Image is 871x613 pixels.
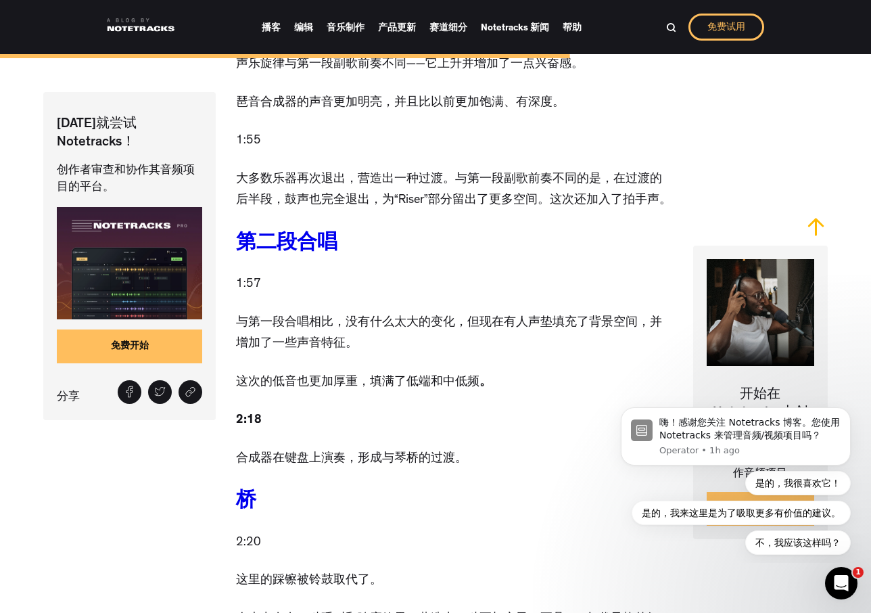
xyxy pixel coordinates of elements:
font: 创作者审查和协作其音频项目的平台。 [57,165,195,194]
font: 编辑 [294,24,313,33]
font: 1 [855,568,861,576]
iframe: 对讲机通知消息 [601,396,871,563]
font: 这次的低音也更加厚重，填满了低端和中低频 [236,377,479,389]
font: 免费开始 [111,342,149,352]
a: 帮助 [563,18,582,37]
a: 第二段合唱 [236,235,337,255]
img: 分享链接图标 [185,386,196,398]
font: 开始在 Notetracks 上创作 [713,388,808,438]
iframe: 对讲机实时聊天 [825,567,857,599]
font: 这里的踩镲被铃鼓取代了。 [236,575,382,587]
font: 2:20 [236,537,261,549]
a: Notetracks 新闻 [481,18,549,37]
font: 与第一段合唱相比，没有什么太大的变化，但现在有人声垫填充了背景空间，并增加了一些声音特征。 [236,317,662,351]
font: Notetracks 新闻 [481,24,549,33]
font: 免费试用 [707,23,745,32]
font: 1:57 [236,279,261,291]
font: 播客 [262,24,281,33]
font: 分享 [57,392,80,404]
a: 产品更新 [378,18,416,37]
a: 赛道细分 [429,18,467,37]
font: 2:18 [236,415,262,427]
a: 免费试用 [688,14,764,41]
font: 产品更新 [378,24,416,33]
a: 鸣叫 [148,380,172,404]
a: 编辑 [294,18,313,37]
font: 合成器在键盘上演奏，形成与琴桥的过渡。 [236,453,467,466]
font: 大多数乐器再次退出，营造出一种过渡。与第一段副歌前奏不同的是，在过渡的后半段，鼓声也完全退出，为“Riser”部分留出了更多空间。这次还加入了拍手声。 [236,174,672,208]
a: 在 Facebook 上分享 [118,380,141,404]
a: 音乐制作 [327,18,364,37]
img: 搜索栏 [666,22,676,32]
font: 琶音合成器的声音更加明亮，并且比以前更加饱满、有深度。 [236,97,565,110]
font: 1:55 [236,135,261,147]
font: 。‍ [479,377,492,389]
font: 帮助 [563,24,582,33]
font: 音乐制作 [327,24,364,33]
a: 桥 [236,493,256,513]
a: 播客 [262,18,281,37]
font: 声乐旋律与第一段副歌前奏不同——它上升并增加了一点兴奋感。 [236,59,584,71]
font: [DATE]就尝试 Notetracks！ [57,118,137,150]
a: 免费开始 [57,330,202,364]
font: 赛道细分 [429,24,467,33]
